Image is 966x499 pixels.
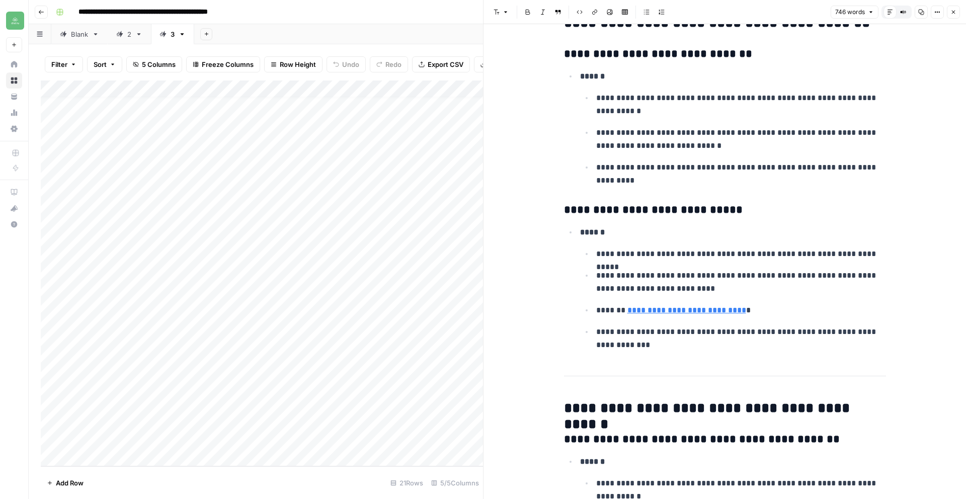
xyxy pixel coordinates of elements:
[51,24,108,44] a: Blank
[6,12,24,30] img: Distru Logo
[6,184,22,200] a: AirOps Academy
[427,475,483,491] div: 5/5 Columns
[6,56,22,72] a: Home
[202,59,254,69] span: Freeze Columns
[264,56,323,72] button: Row Height
[94,59,107,69] span: Sort
[171,29,175,39] div: 3
[386,475,427,491] div: 21 Rows
[7,201,22,216] div: What's new?
[51,59,67,69] span: Filter
[6,200,22,216] button: What's new?
[327,56,366,72] button: Undo
[6,72,22,89] a: Browse
[831,6,878,19] button: 746 words
[6,8,22,33] button: Workspace: Distru
[6,216,22,232] button: Help + Support
[108,24,151,44] a: 2
[151,24,194,44] a: 3
[186,56,260,72] button: Freeze Columns
[87,56,122,72] button: Sort
[385,59,401,69] span: Redo
[71,29,88,39] div: Blank
[412,56,470,72] button: Export CSV
[56,478,84,488] span: Add Row
[6,89,22,105] a: Your Data
[342,59,359,69] span: Undo
[370,56,408,72] button: Redo
[142,59,176,69] span: 5 Columns
[127,29,131,39] div: 2
[126,56,182,72] button: 5 Columns
[41,475,90,491] button: Add Row
[835,8,865,17] span: 746 words
[6,121,22,137] a: Settings
[45,56,83,72] button: Filter
[280,59,316,69] span: Row Height
[428,59,463,69] span: Export CSV
[6,105,22,121] a: Usage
